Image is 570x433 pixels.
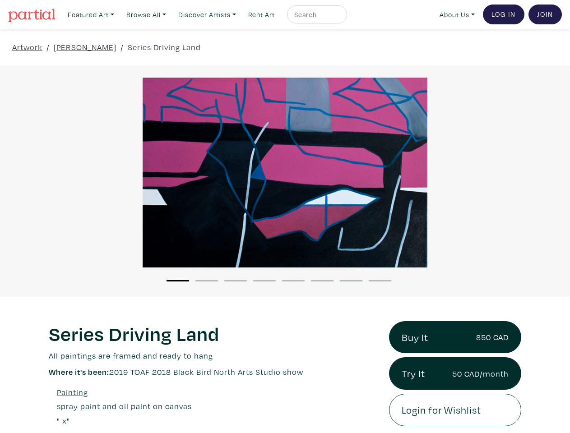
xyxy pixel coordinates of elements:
[64,5,118,24] a: Featured Art
[57,386,88,398] a: Painting
[49,366,375,378] p: 2019 TOAF 2018 Black Bird North Arts Studio show
[528,5,562,24] a: Join
[49,367,109,377] span: Where it's been:
[167,280,189,281] button: 1 of 8
[120,41,124,53] span: /
[195,280,218,281] button: 2 of 8
[224,280,247,281] button: 3 of 8
[244,5,279,24] a: Rent Art
[452,368,509,380] small: 50 CAD/month
[389,357,521,390] a: Try It50 CAD/month
[476,331,509,343] small: 850 CAD
[54,41,116,53] a: [PERSON_NAME]
[253,280,276,281] button: 4 of 8
[389,394,521,426] a: Login for Wishlist
[57,415,70,427] div: " x "
[340,280,362,281] button: 7 of 8
[57,387,88,397] u: Painting
[12,41,42,53] a: Artwork
[49,350,375,362] p: All paintings are framed and ready to hang
[369,280,391,281] button: 8 of 8
[57,400,192,412] a: spray paint and oil paint on canvas
[311,280,334,281] button: 6 of 8
[49,321,375,345] h1: Series Driving Land
[483,5,524,24] a: Log In
[122,5,170,24] a: Browse All
[282,280,305,281] button: 5 of 8
[174,5,240,24] a: Discover Artists
[402,402,481,418] span: Login for Wishlist
[436,5,479,24] a: About Us
[128,41,201,53] a: Series Driving Land
[389,321,521,354] a: Buy It850 CAD
[293,9,338,20] input: Search
[46,41,50,53] span: /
